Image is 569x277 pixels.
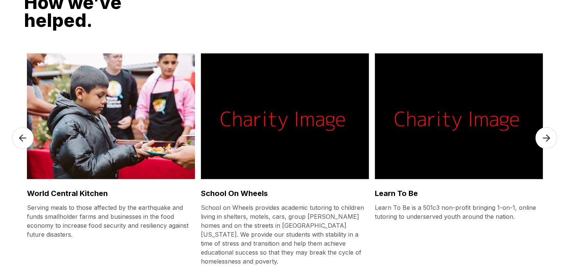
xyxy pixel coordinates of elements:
[27,203,195,239] p: Serving meals to those affected by the earthquake and funds smallholder farms and businesses in t...
[201,188,369,199] h3: School On Wheels
[375,188,543,199] h3: Learn To Be
[201,203,369,266] p: School on Wheels provides academic tutoring to children living in shelters, motels, cars, group [...
[15,160,22,168] button: Previous
[201,53,369,179] img: School On Wheels
[27,53,195,179] img: World Central Kitchen
[375,53,543,179] img: Learn To Be
[375,203,543,221] p: Learn To Be is a 501c3 non-profit bringing 1-on-1, online tutoring to underserved youth around th...
[547,160,554,168] button: Next
[27,188,195,199] h3: World Central Kitchen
